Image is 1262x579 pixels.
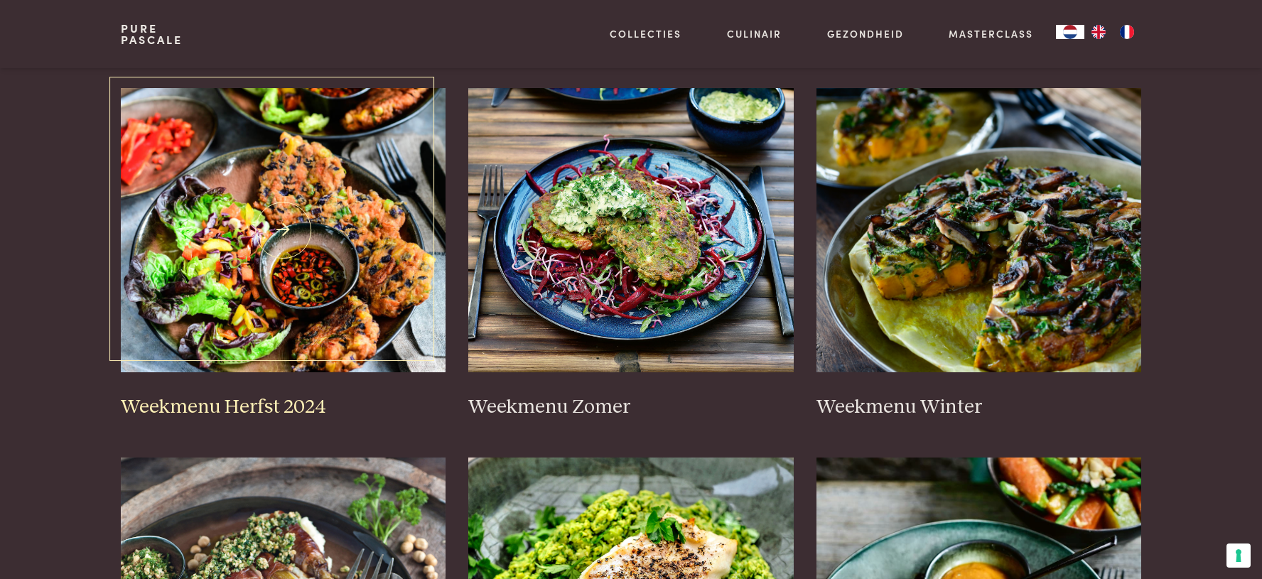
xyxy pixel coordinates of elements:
[121,395,446,420] h3: Weekmenu Herfst 2024
[816,395,1142,420] h3: Weekmenu Winter
[816,88,1142,372] img: Weekmenu Winter
[1056,25,1141,39] aside: Language selected: Nederlands
[1056,25,1084,39] div: Language
[816,88,1142,419] a: Weekmenu Winter Weekmenu Winter
[610,26,681,41] a: Collecties
[468,88,794,419] a: Weekmenu Zomer Weekmenu Zomer
[121,88,446,419] a: Weekmenu Herfst 2024 Weekmenu Herfst 2024
[121,88,446,372] img: Weekmenu Herfst 2024
[1056,25,1084,39] a: NL
[1226,543,1251,568] button: Uw voorkeuren voor toestemming voor trackingtechnologieën
[121,23,183,45] a: PurePascale
[1084,25,1141,39] ul: Language list
[468,395,794,420] h3: Weekmenu Zomer
[1084,25,1113,39] a: EN
[949,26,1033,41] a: Masterclass
[1113,25,1141,39] a: FR
[727,26,782,41] a: Culinair
[468,88,794,372] img: Weekmenu Zomer
[827,26,904,41] a: Gezondheid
